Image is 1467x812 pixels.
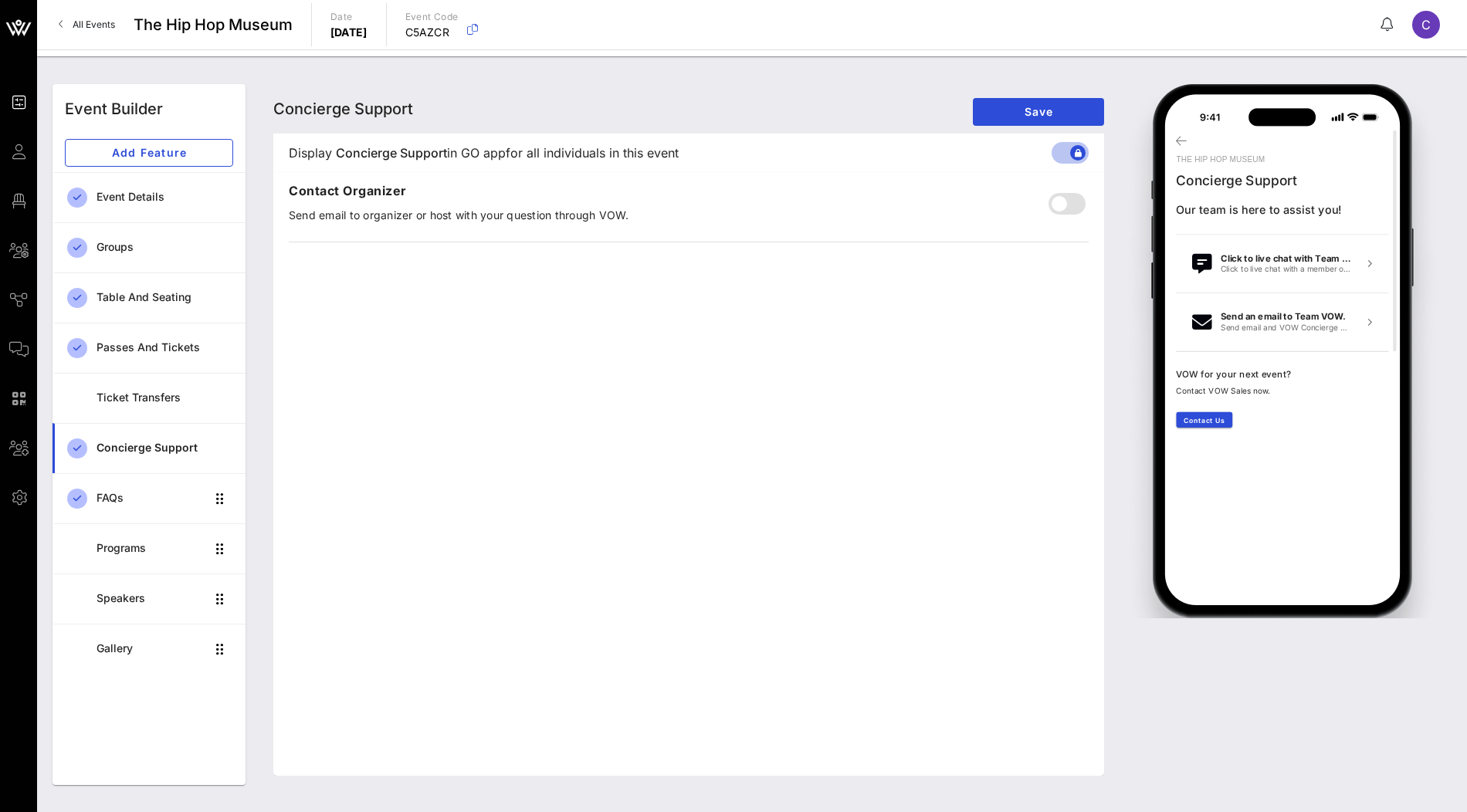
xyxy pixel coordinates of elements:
p: Event Code [405,9,459,25]
a: Concierge Support [53,423,246,473]
div: Passes and Tickets [97,341,233,354]
a: Passes and Tickets [53,323,246,373]
p: C5AZCR [405,25,459,40]
div: Event Details [97,191,233,204]
div: Table and Seating [97,291,233,304]
div: Ticket Transfers [97,391,233,404]
div: FAQs [97,492,205,505]
a: All Events [49,12,124,37]
a: Ticket Transfers [53,373,246,423]
span: The Hip Hop Museum [134,13,293,36]
span: Concierge Support [273,100,413,118]
div: Concierge Support [97,442,233,455]
span: C [1421,17,1431,32]
p: Send email to organizer or host with your question through VOW. [289,208,1039,223]
div: Gallery [97,642,205,655]
p: Date [330,9,368,25]
a: Event Details [53,172,246,222]
button: Add Feature [65,139,233,167]
div: C [1412,11,1440,39]
a: Programs [53,523,246,573]
div: Speakers [97,592,205,605]
a: FAQs [53,473,246,523]
a: Gallery [53,624,246,674]
span: Save [985,105,1092,118]
a: Groups [53,222,246,272]
span: for all individuals in this event [506,144,679,162]
div: Programs [97,542,205,555]
span: Concierge Support [336,144,447,162]
span: Display in GO app [289,144,679,162]
a: Table and Seating [53,272,246,323]
span: Add Feature [78,146,220,159]
button: Save [973,98,1104,126]
span: All Events [73,19,115,30]
div: Groups [97,241,233,254]
div: Contact Organizer [289,184,1039,200]
div: Event Builder [65,97,163,120]
p: [DATE] [330,25,368,40]
a: Speakers [53,573,246,624]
